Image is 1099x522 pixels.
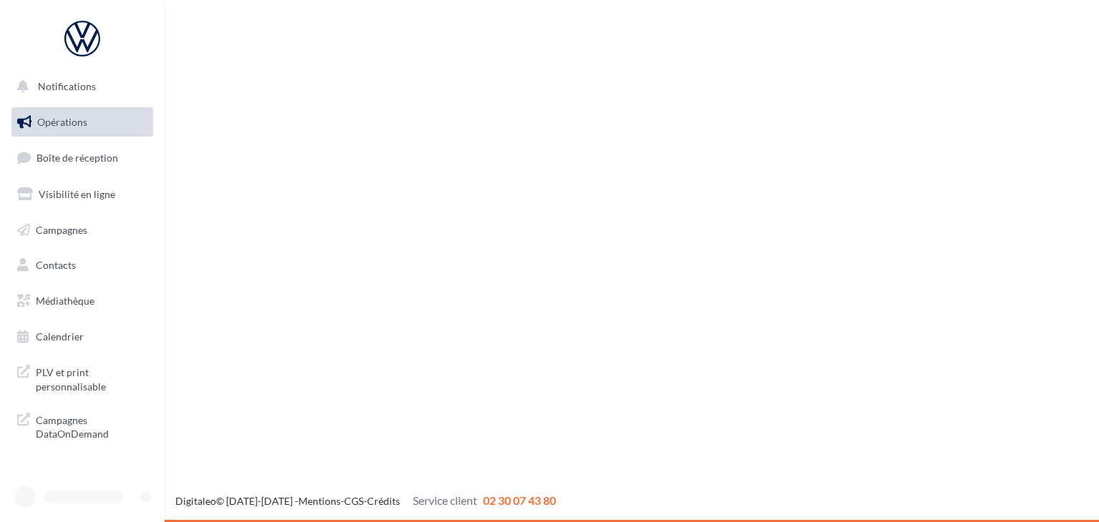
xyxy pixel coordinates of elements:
[175,495,556,507] span: © [DATE]-[DATE] - - -
[36,410,147,441] span: Campagnes DataOnDemand
[36,259,76,271] span: Contacts
[9,405,156,447] a: Campagnes DataOnDemand
[9,107,156,137] a: Opérations
[9,179,156,210] a: Visibilité en ligne
[9,142,156,173] a: Boîte de réception
[36,330,84,343] span: Calendrier
[9,286,156,316] a: Médiathèque
[36,295,94,307] span: Médiathèque
[344,495,363,507] a: CGS
[413,493,477,507] span: Service client
[38,80,96,92] span: Notifications
[9,72,150,102] button: Notifications
[9,215,156,245] a: Campagnes
[298,495,341,507] a: Mentions
[175,495,216,507] a: Digitaleo
[36,363,147,393] span: PLV et print personnalisable
[37,116,87,128] span: Opérations
[39,188,115,200] span: Visibilité en ligne
[36,223,87,235] span: Campagnes
[9,357,156,399] a: PLV et print personnalisable
[36,152,118,164] span: Boîte de réception
[483,493,556,507] span: 02 30 07 43 80
[9,250,156,280] a: Contacts
[9,322,156,352] a: Calendrier
[367,495,400,507] a: Crédits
